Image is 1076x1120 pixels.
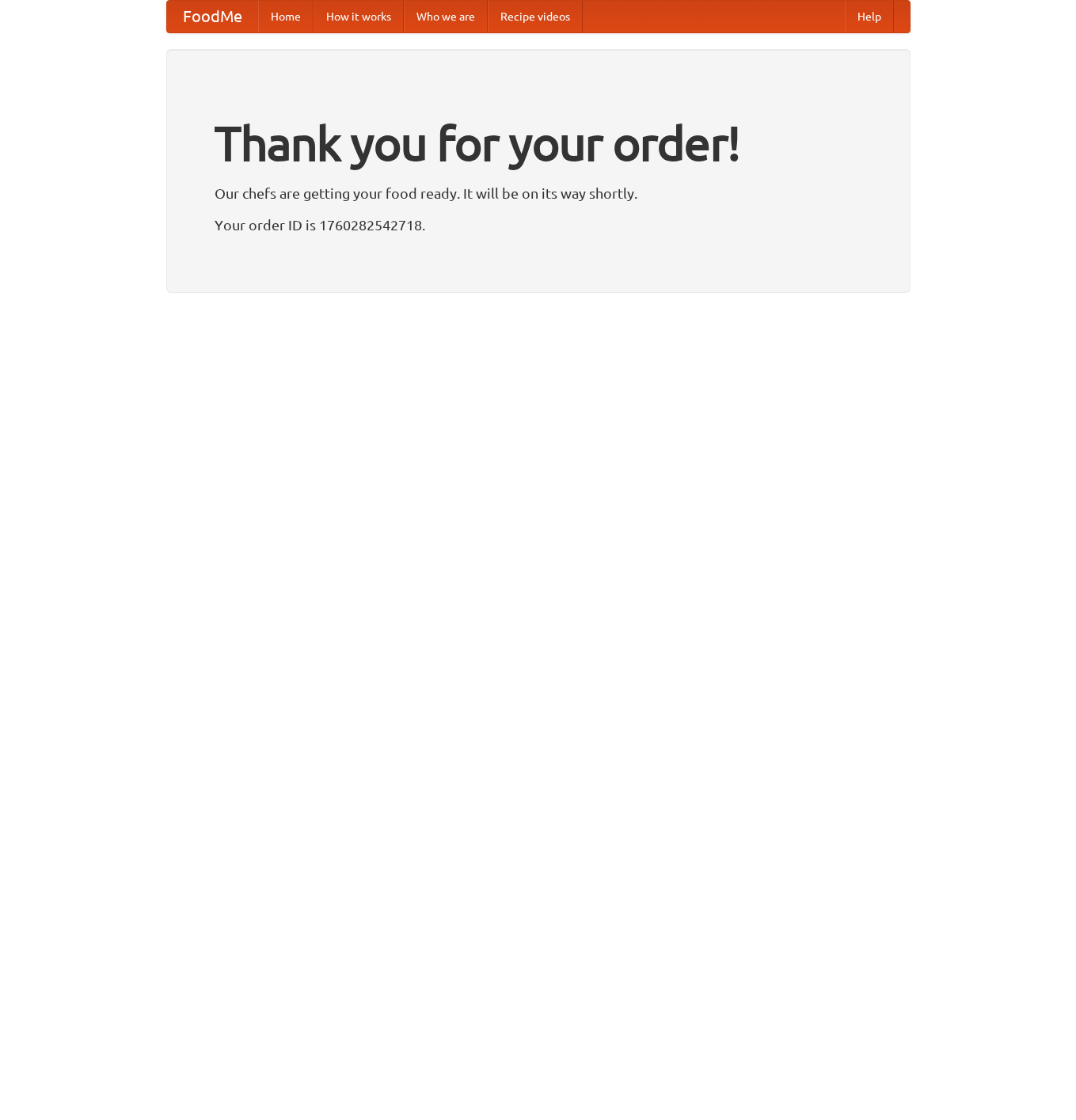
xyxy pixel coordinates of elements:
p: Our chefs are getting your food ready. It will be on its way shortly. [215,181,862,205]
a: Recipe videos [488,1,583,32]
a: Who we are [404,1,488,32]
a: How it works [314,1,404,32]
a: Help [845,1,894,32]
h1: Thank you for your order! [215,105,862,181]
p: Your order ID is 1760282542718. [215,213,862,237]
a: FoodMe [167,1,258,32]
a: Home [258,1,314,32]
